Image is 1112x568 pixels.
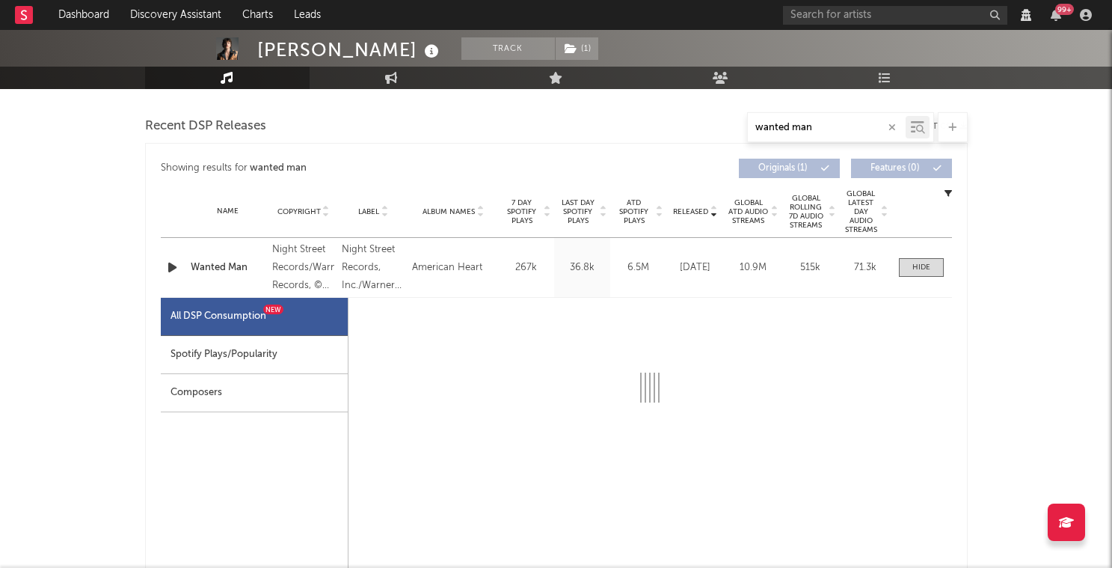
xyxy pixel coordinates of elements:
span: ATD Spotify Plays [614,198,654,225]
input: Search for artists [783,6,1007,25]
div: Spotify Plays/Popularity [161,336,348,374]
span: 7 Day Spotify Plays [502,198,541,225]
div: Night Street Records, Inc./Warner Records Inc. [342,241,404,295]
div: All DSP ConsumptionNew [161,298,348,336]
a: Wanted Man [191,260,265,275]
button: Features(0) [851,159,952,178]
span: Global Latest Day Audio Streams [843,189,879,234]
span: Features ( 0 ) [861,164,930,173]
div: 6.5M [614,260,663,275]
div: 10.9M [728,260,778,275]
button: (1) [556,37,598,60]
input: Search by song name or URL [748,122,906,134]
button: 99+ [1051,9,1061,21]
button: Originals(1) [739,159,840,178]
span: Last Day Spotify Plays [558,198,598,225]
div: Name [191,206,265,217]
div: 515k [785,260,835,275]
div: 36.8k [558,260,606,275]
span: Global ATD Audio Streams [728,198,769,225]
div: Showing results for [161,159,556,178]
div: New [263,305,283,314]
span: Album Names [423,207,475,216]
div: Night Street Records/Warner Records, © 2025 Warner Records Inc. [272,241,334,295]
div: [PERSON_NAME] [257,37,443,62]
div: 71.3k [843,260,888,275]
span: Released [673,207,708,216]
div: Composers [161,374,348,412]
span: Copyright [277,207,321,216]
span: Label [358,207,379,216]
div: 267k [502,260,550,275]
span: Global Rolling 7D Audio Streams [785,194,826,230]
div: 99 + [1055,4,1074,15]
button: Track [461,37,555,60]
span: Originals ( 1 ) [749,164,817,173]
div: American Heart [412,259,482,277]
div: [DATE] [670,260,720,275]
div: All DSP Consumption [171,308,266,326]
div: wanted man [250,159,307,177]
span: ( 1 ) [555,37,599,60]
